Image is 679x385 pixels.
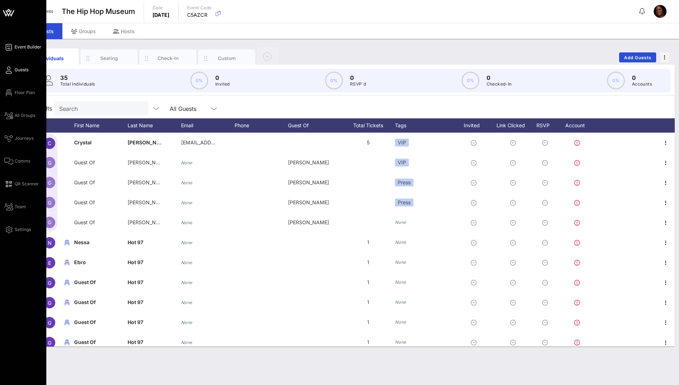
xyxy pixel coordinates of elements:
span: G [48,219,51,225]
div: 1 [341,332,395,352]
span: Guest Of [74,159,95,165]
div: Custom [211,55,243,62]
a: Guests [4,66,29,74]
span: G [48,300,51,306]
i: None [181,180,192,185]
span: Hot 97 [128,339,143,345]
div: All Guests [165,101,222,115]
p: 0 [487,73,512,82]
span: Hot 97 [128,299,143,305]
button: Add Guests [619,52,656,62]
a: QR Scanner [4,180,39,188]
div: VIP [395,159,409,166]
i: None [395,240,406,245]
div: 1 [341,272,395,292]
span: Settings [15,226,31,233]
a: Floor Plan [4,88,35,97]
div: [PERSON_NAME] [288,192,341,212]
span: [EMAIL_ADDRESS][DOMAIN_NAME] [181,139,267,145]
a: Comms [4,157,30,165]
p: RSVP`d [350,81,366,88]
p: Date [153,4,170,11]
span: Hot 97 [128,319,143,325]
div: 1 [341,232,395,252]
p: Accounts [632,81,652,88]
div: First Name [74,118,128,133]
div: RSVP [534,118,559,133]
div: All Guests [170,106,196,112]
p: [DATE] [153,11,170,19]
div: [PERSON_NAME] [288,173,341,192]
p: C5AZCR [187,11,212,19]
div: Phone [235,118,288,133]
i: None [181,220,192,225]
p: Event Code [187,4,212,11]
span: The Hip Hop Museum [62,6,135,17]
p: 0 [632,73,652,82]
span: QR Scanner [15,181,39,187]
i: None [181,280,192,285]
a: Settings [4,225,31,234]
span: G [48,320,51,326]
span: Guests [15,67,29,73]
div: Email [181,118,235,133]
span: Guest Of [74,219,95,225]
span: G [48,180,51,186]
i: None [395,260,406,265]
span: Comms [15,158,30,164]
div: 1 [341,292,395,312]
div: Tags [395,118,456,133]
i: None [181,260,192,265]
div: Last Name [128,118,181,133]
p: Invited [215,81,230,88]
a: All Groups [4,111,35,120]
div: Account [559,118,598,133]
a: Event Builder [4,43,41,51]
span: Team [15,204,26,210]
div: Invited [456,118,495,133]
span: [PERSON_NAME] [128,199,169,205]
p: Checked-In [487,81,512,88]
span: Add Guests [624,55,652,60]
span: All Groups [15,112,35,119]
span: [PERSON_NAME] [128,139,170,145]
span: N [48,240,52,246]
span: Hot 97 [128,239,143,245]
i: None [181,320,192,325]
span: G [48,280,51,286]
span: [PERSON_NAME] [128,179,169,185]
i: None [181,160,192,165]
div: Press [395,199,413,206]
i: None [181,240,192,245]
span: [PERSON_NAME] [128,219,169,225]
div: [PERSON_NAME] [288,153,341,173]
span: Guest Of [74,279,96,285]
p: 0 [215,73,230,82]
div: 1 [341,312,395,332]
div: VIP [395,139,409,147]
span: Floor Plan [15,89,35,96]
span: Crystal [74,139,92,145]
i: None [395,339,406,345]
div: Seating [93,55,125,62]
div: 1 [341,252,395,272]
p: 35 [60,73,95,82]
span: Hot 97 [128,279,143,285]
span: Ebro [74,259,86,265]
div: Check-In [152,55,184,62]
span: C [48,140,51,146]
span: Guest Of [74,299,96,305]
div: Individuals [35,55,66,62]
div: Total Tickets [341,118,395,133]
i: None [395,220,406,225]
span: Guest Of [74,199,95,205]
i: None [181,340,192,345]
a: Journeys [4,134,34,143]
i: None [181,300,192,305]
span: G [48,160,51,166]
span: E [48,260,51,266]
div: [PERSON_NAME] [288,212,341,232]
i: None [395,299,406,305]
p: Total Individuals [60,81,95,88]
div: Guest Of [288,118,341,133]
